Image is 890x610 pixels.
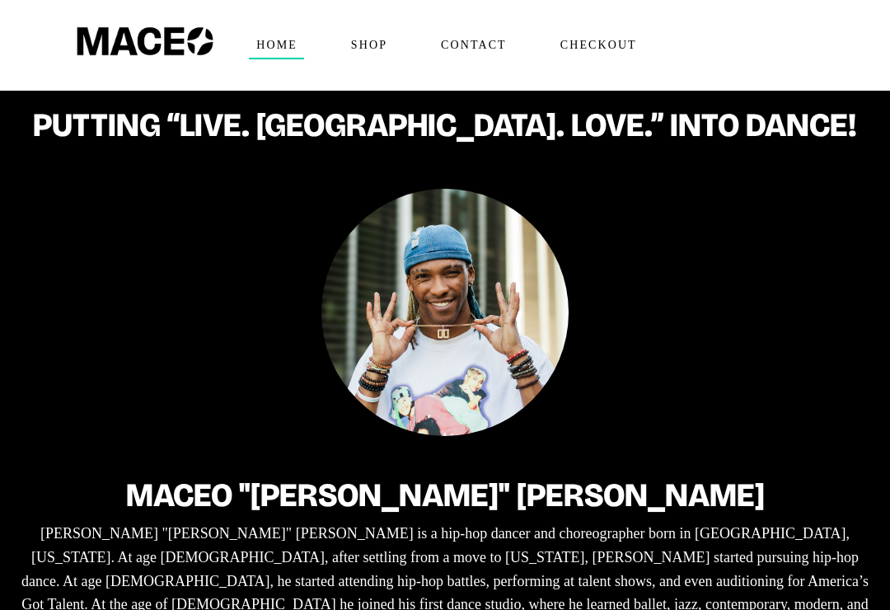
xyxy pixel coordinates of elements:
span: Shop [344,32,394,59]
img: Maceo Harrison [321,189,569,436]
span: Contact [433,32,513,59]
h2: Maceo "[PERSON_NAME]" [PERSON_NAME] [16,477,874,514]
span: Home [249,32,304,59]
span: Checkout [553,32,644,59]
